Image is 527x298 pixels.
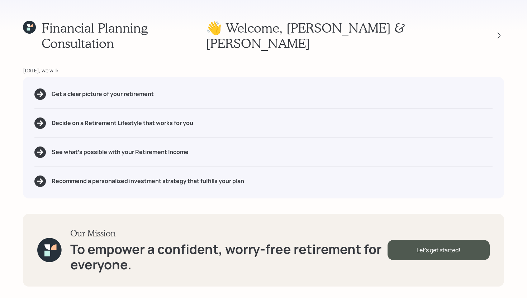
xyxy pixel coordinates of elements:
[52,91,154,97] h5: Get a clear picture of your retirement
[52,178,244,184] h5: Recommend a personalized investment strategy that fulfills your plan
[70,241,388,272] h1: To empower a confident, worry-free retirement for everyone.
[42,20,206,51] h1: Financial Planning Consultation
[70,228,388,239] h3: Our Mission
[388,240,490,260] div: Let's get started!
[52,149,189,155] h5: See what's possible with your Retirement Income
[206,20,481,51] h1: 👋 Welcome , [PERSON_NAME] & [PERSON_NAME]
[23,67,504,74] div: [DATE], we will:
[52,120,193,126] h5: Decide on a Retirement Lifestyle that works for you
